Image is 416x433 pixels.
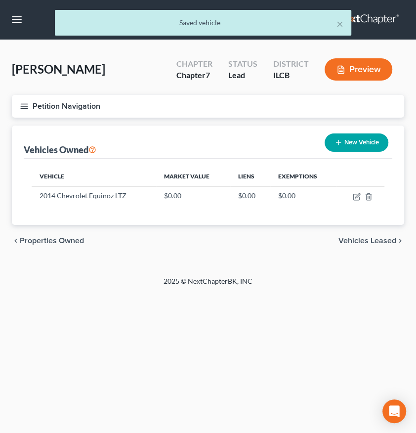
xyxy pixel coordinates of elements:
[32,186,156,205] td: 2014 Chevrolet Equinoz LTZ
[336,18,343,30] button: ×
[228,58,257,70] div: Status
[12,95,404,118] button: Petition Navigation
[273,70,309,81] div: ILCB
[156,167,230,186] th: Market Value
[228,70,257,81] div: Lead
[20,237,84,245] span: Properties Owned
[338,237,396,245] span: Vehicles Leased
[176,58,212,70] div: Chapter
[24,144,96,156] div: Vehicles Owned
[156,186,230,205] td: $0.00
[12,62,105,76] span: [PERSON_NAME]
[230,186,270,205] td: $0.00
[12,237,84,245] button: chevron_left Properties Owned
[325,58,392,81] button: Preview
[273,58,309,70] div: District
[30,276,386,294] div: 2025 © NextChapterBK, INC
[338,237,404,245] button: Vehicles Leased chevron_right
[270,167,336,186] th: Exemptions
[382,399,406,423] div: Open Intercom Messenger
[12,237,20,245] i: chevron_left
[206,70,210,80] span: 7
[230,167,270,186] th: Liens
[270,186,336,205] td: $0.00
[63,18,343,28] div: Saved vehicle
[325,133,388,152] button: New Vehicle
[176,70,212,81] div: Chapter
[396,237,404,245] i: chevron_right
[32,167,156,186] th: Vehicle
